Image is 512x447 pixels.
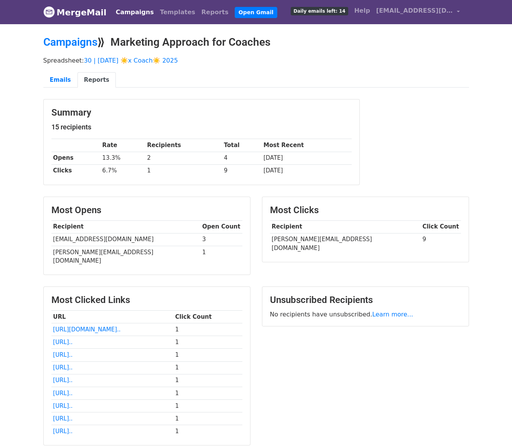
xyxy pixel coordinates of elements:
td: 1 [173,349,242,361]
td: 1 [173,399,242,412]
td: 6.7% [100,164,145,177]
a: [URL].. [53,428,72,435]
a: [URL].. [53,415,72,422]
a: Campaigns [43,36,97,48]
td: 1 [173,387,242,399]
td: 9 [421,233,461,254]
td: 9 [222,164,262,177]
td: 1 [173,361,242,374]
td: 13.3% [100,152,145,164]
a: Templates [157,5,198,20]
a: [URL].. [53,364,72,371]
th: Click Count [421,220,461,233]
a: Emails [43,72,77,88]
h5: 15 recipients [51,123,352,131]
h3: Summary [51,107,352,118]
h3: Most Clicked Links [51,295,242,306]
span: [EMAIL_ADDRESS][DOMAIN_NAME] [376,6,453,15]
a: Open Gmail [235,7,277,18]
th: Clicks [51,164,100,177]
a: [URL].. [53,339,72,346]
h3: Most Clicks [270,205,461,216]
td: 1 [173,412,242,425]
a: Daily emails left: 14 [288,3,351,18]
th: Click Count [173,311,242,323]
a: [URL].. [53,402,72,409]
h3: Most Opens [51,205,242,216]
a: 30 | [DATE] ☀️x Coach☀️ 2025 [84,57,178,64]
a: Campaigns [113,5,157,20]
td: 1 [201,246,242,267]
th: Recipients [145,139,222,152]
a: [URL].. [53,377,72,384]
td: 1 [145,164,222,177]
td: [DATE] [262,164,351,177]
th: Recipient [270,220,421,233]
th: Rate [100,139,145,152]
th: Recipient [51,220,201,233]
a: Reports [77,72,116,88]
th: Open Count [201,220,242,233]
th: Opens [51,152,100,164]
a: [URL].. [53,351,72,358]
a: Learn more... [372,311,413,318]
a: Reports [198,5,232,20]
td: 1 [173,336,242,349]
td: 1 [173,374,242,387]
td: [PERSON_NAME][EMAIL_ADDRESS][DOMAIN_NAME] [270,233,421,254]
a: Help [351,3,373,18]
th: Total [222,139,262,152]
td: 1 [173,425,242,437]
p: Spreadsheet: [43,56,469,65]
a: [EMAIL_ADDRESS][DOMAIN_NAME] [373,3,463,21]
a: [URL].. [53,390,72,397]
img: MergeMail logo [43,6,55,18]
a: [URL][DOMAIN_NAME].. [53,326,120,333]
td: [DATE] [262,152,351,164]
td: 2 [145,152,222,164]
td: [EMAIL_ADDRESS][DOMAIN_NAME] [51,233,201,246]
span: Daily emails left: 14 [291,7,348,15]
td: 4 [222,152,262,164]
a: MergeMail [43,4,107,20]
td: 1 [173,323,242,336]
h3: Unsubscribed Recipients [270,295,461,306]
h2: ⟫ Marketing Approach for Coaches [43,36,469,49]
p: No recipients have unsubscribed. [270,310,461,318]
td: 3 [201,233,242,246]
td: [PERSON_NAME][EMAIL_ADDRESS][DOMAIN_NAME] [51,246,201,267]
th: Most Recent [262,139,351,152]
th: URL [51,311,173,323]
